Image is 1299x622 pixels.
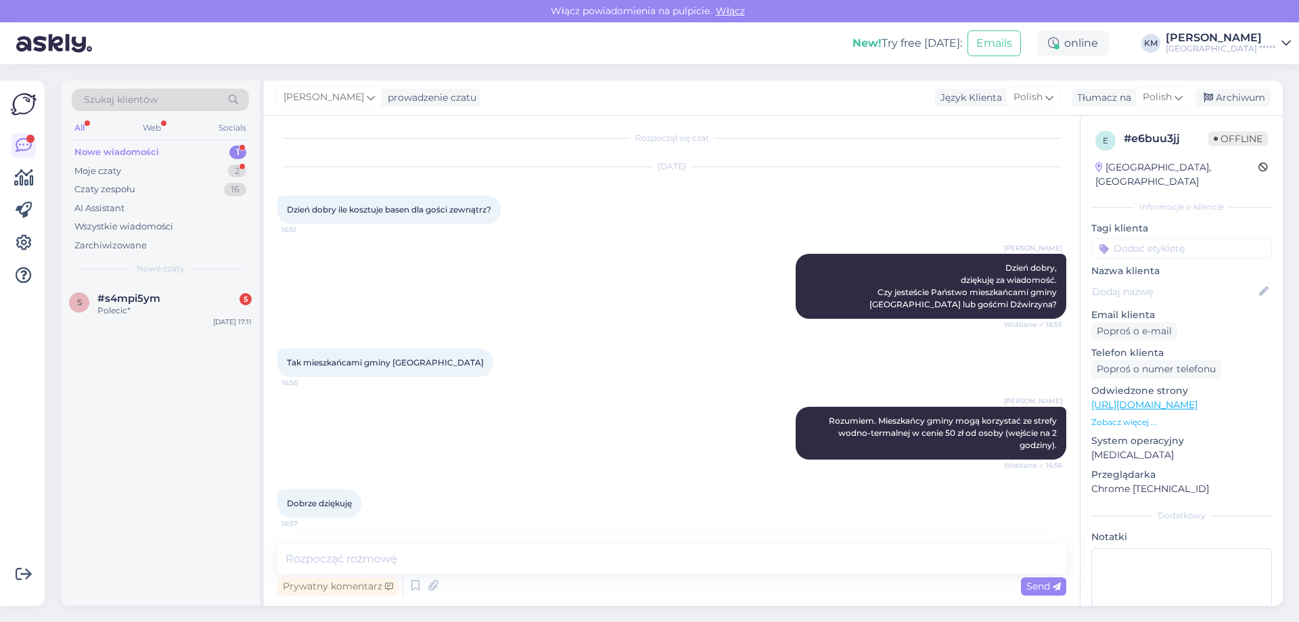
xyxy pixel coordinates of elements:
div: Tłumacz na [1072,91,1131,105]
div: 2 [228,164,246,178]
div: [PERSON_NAME] [1166,32,1276,43]
p: [MEDICAL_DATA] [1091,448,1272,462]
div: Informacje o kliencie [1091,201,1272,213]
div: Poproś o numer telefonu [1091,360,1221,378]
span: Send [1026,580,1061,592]
div: Wszystkie wiadomości [74,220,173,234]
span: [PERSON_NAME] [1004,396,1062,406]
span: Dobrze dziękuję [287,498,352,508]
div: Archiwum [1195,89,1271,107]
a: [PERSON_NAME][GEOGRAPHIC_DATA] ***** [1166,32,1291,54]
div: # e6buu3jj [1124,131,1208,147]
div: Polecic* [97,305,252,317]
div: Web [140,119,164,137]
b: New! [852,37,882,49]
span: Widziane ✓ 16:55 [1004,319,1062,330]
p: Telefon klienta [1091,346,1272,360]
span: e [1103,135,1108,146]
span: Szukaj klientów [84,93,158,107]
div: Poproś o e-mail [1091,322,1177,340]
div: Moje czaty [74,164,121,178]
button: Emails [967,30,1021,56]
div: Rozpoczął się czat [277,132,1066,144]
p: Email klienta [1091,308,1272,322]
div: 16 [224,183,246,196]
span: Dzień dobry ile kosztuje basen dla gości zewnątrz? [287,204,491,215]
span: Polish [1143,90,1172,105]
span: 16:56 [281,378,332,388]
span: Widziane ✓ 16:56 [1004,460,1062,470]
p: Odwiedzone strony [1091,384,1272,398]
div: online [1037,31,1109,55]
div: prowadzenie czatu [382,91,476,105]
input: Dodaj nazwę [1092,284,1256,299]
div: All [72,119,87,137]
div: 5 [240,293,252,305]
div: Dodatkowy [1091,510,1272,522]
input: Dodać etykietę [1091,238,1272,259]
span: Polish [1013,90,1043,105]
div: Nowe wiadomości [74,146,159,159]
p: Zobacz więcej ... [1091,416,1272,428]
span: Offline [1208,131,1268,146]
span: 16:57 [281,518,332,529]
div: AI Assistant [74,202,124,215]
span: [PERSON_NAME] [283,90,364,105]
div: Czaty zespołu [74,183,135,196]
div: [DATE] [277,160,1066,173]
div: [DATE] 17:11 [213,317,252,327]
span: #s4mpi5ym [97,292,160,305]
div: KM [1141,34,1160,53]
span: Włącz [712,5,749,17]
span: Nowe czaty [137,263,185,275]
img: Askly Logo [11,91,37,117]
p: Chrome [TECHNICAL_ID] [1091,482,1272,496]
p: System operacyjny [1091,434,1272,448]
p: Nazwa klienta [1091,264,1272,278]
div: Język Klienta [935,91,1002,105]
span: s [77,297,82,307]
p: Przeglądarka [1091,468,1272,482]
div: 1 [229,146,246,159]
span: [PERSON_NAME] [1004,243,1062,253]
p: Notatki [1091,530,1272,544]
div: Prywatny komentarz [277,577,398,596]
p: Tagi klienta [1091,221,1272,236]
span: Rozumiem. Mieszkańcy gminy mogą korzystać ze strefy wodno-termalnej w cenie 50 zł od osoby (wejśc... [829,416,1059,450]
span: Tak mieszkańcami gminy [GEOGRAPHIC_DATA] [287,357,484,368]
div: Try free [DATE]: [852,35,962,51]
div: Zarchiwizowane [74,239,147,252]
span: 16:51 [281,225,332,235]
div: Socials [216,119,249,137]
a: [URL][DOMAIN_NAME] [1091,399,1198,411]
div: [GEOGRAPHIC_DATA], [GEOGRAPHIC_DATA] [1095,160,1258,189]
